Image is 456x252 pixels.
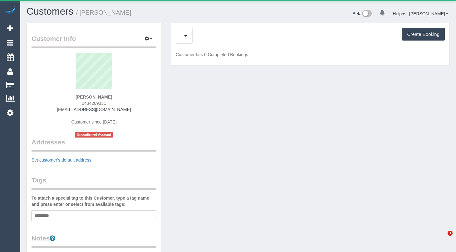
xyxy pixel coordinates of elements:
[32,234,156,248] legend: Notes
[32,34,156,48] legend: Customer Info
[448,231,453,236] span: 3
[4,6,16,15] img: Automaid Logo
[435,231,450,246] iframe: Intercom live chat
[353,11,372,16] a: Beta
[75,132,113,137] span: Unconfirmed Account
[27,6,73,17] a: Customers
[402,28,445,41] button: Create Booking
[71,119,116,124] span: Customer since [DATE]
[76,94,112,99] strong: [PERSON_NAME]
[409,11,448,16] a: [PERSON_NAME]
[32,157,91,162] a: Set customer's default address
[32,176,156,190] legend: Tags
[76,9,131,16] small: / [PERSON_NAME]
[57,107,131,112] a: [EMAIL_ADDRESS][DOMAIN_NAME]
[361,10,372,18] img: New interface
[176,51,445,58] p: Customer has 0 Completed Bookings
[32,195,156,207] label: To attach a special tag to this Customer, type a tag name and press enter or select from availabl...
[393,11,405,16] a: Help
[82,101,106,106] span: 0434269331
